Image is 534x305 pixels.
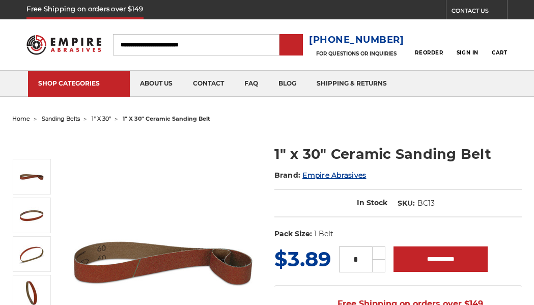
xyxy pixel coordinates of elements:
span: Cart [492,49,507,56]
a: 1" x 30" [92,115,111,122]
span: In Stock [357,198,387,207]
img: 1" x 30" Ceramic Sanding Belt [19,203,44,228]
input: Submit [281,35,301,56]
a: home [12,115,30,122]
a: faq [234,71,268,97]
a: sanding belts [42,115,80,122]
a: shipping & returns [306,71,397,97]
dt: SKU: [398,198,415,209]
span: Sign In [457,49,479,56]
dd: 1 Belt [314,229,333,239]
a: about us [130,71,183,97]
a: Reorder [415,34,443,56]
a: SHOP CATEGORIES [28,71,130,97]
img: Empire Abrasives [26,30,101,60]
span: Reorder [415,49,443,56]
h1: 1" x 30" Ceramic Sanding Belt [274,144,522,164]
img: 1" x 30" Ceramic File Belt [19,164,44,189]
a: contact [183,71,234,97]
dt: Pack Size: [274,229,312,239]
a: blog [268,71,306,97]
span: $3.89 [274,246,331,271]
a: CONTACT US [452,5,507,19]
a: Cart [492,34,507,56]
span: 1" x 30" ceramic sanding belt [123,115,210,122]
dd: BC13 [417,198,435,209]
p: FOR QUESTIONS OR INQUIRIES [309,50,404,57]
span: Brand: [274,171,301,180]
div: SHOP CATEGORIES [38,79,120,87]
a: Empire Abrasives [302,171,366,180]
img: 1" x 30" Sanding Belt Cer [19,241,44,267]
a: [PHONE_NUMBER] [309,33,404,47]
